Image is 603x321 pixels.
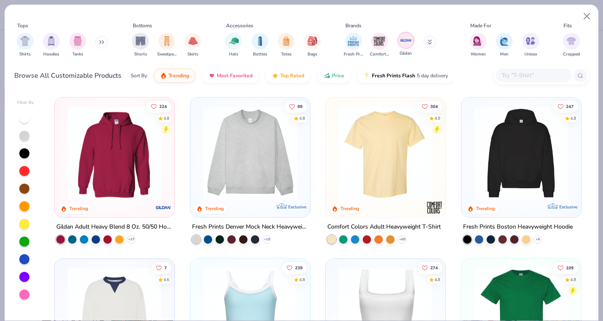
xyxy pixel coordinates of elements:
div: Fresh Prints Boston Heavyweight Hoodie [463,221,573,232]
button: filter button [17,33,34,58]
img: Sweatpants Image [162,36,171,46]
div: Fresh Prints Denver Mock Neck Heavyweight Sweatshirt [192,221,308,232]
div: filter for Totes [278,33,295,58]
img: Hoodies Image [47,36,56,46]
img: Gildan logo [155,199,172,216]
span: Men [500,51,508,58]
div: Gildan Adult Heavy Blend 8 Oz. 50/50 Hooded Sweatshirt [56,221,173,232]
img: 01756b78-01f6-4cc6-8d8a-3c30c1a0c8ac [63,106,166,200]
img: Women Image [473,36,483,46]
div: filter for Tanks [69,33,86,58]
img: Comfort Colors logo [426,199,443,216]
span: 109 [566,266,574,270]
button: filter button [43,33,60,58]
span: Fresh Prints Flash [372,72,415,79]
button: filter button [69,33,86,58]
div: filter for Sweatpants [157,33,176,58]
span: Most Favorited [217,72,253,79]
img: trending.gif [160,72,167,79]
span: 89 [298,104,303,108]
span: + 10 [263,237,270,242]
div: filter for Hats [225,33,242,58]
button: filter button [252,33,269,58]
button: Fresh Prints Flash5 day delivery [357,68,454,83]
img: Comfort Colors Image [373,35,386,47]
span: Skirts [187,51,198,58]
button: filter button [496,33,513,58]
span: 5 day delivery [417,71,448,81]
img: Gildan Image [400,34,412,47]
span: + 9 [536,237,540,242]
img: Bottles Image [255,36,265,46]
span: Bags [308,51,317,58]
button: filter button [470,33,487,58]
div: Sort By [131,72,147,79]
button: Most Favorited [202,68,259,83]
div: 4.8 [570,115,576,121]
img: flash.gif [363,72,370,79]
div: 4.8 [299,276,305,283]
div: 4.8 [434,276,440,283]
img: most_fav.gif [208,72,215,79]
img: Unisex Image [526,36,535,46]
div: filter for Gildan [398,32,414,57]
img: Cropped Image [566,36,576,46]
span: Shirts [19,51,31,58]
img: Bags Image [308,36,317,46]
button: filter button [278,33,295,58]
span: 304 [430,104,438,108]
span: 224 [159,104,167,108]
div: filter for Hoodies [43,33,60,58]
button: filter button [157,33,176,58]
span: Hoodies [43,51,59,58]
button: filter button [522,33,539,58]
div: Tops [17,22,28,29]
button: Like [282,262,307,274]
span: Hats [229,51,238,58]
div: filter for Bags [304,33,321,58]
span: Sweatpants [157,51,176,58]
div: Fits [564,22,572,29]
div: Accessories [226,22,253,29]
div: filter for Comfort Colors [370,33,389,58]
span: Trending [169,72,189,79]
span: Gildan [400,50,412,57]
span: Exclusive [559,204,577,209]
div: filter for Unisex [522,33,539,58]
button: Like [285,100,307,112]
div: filter for Fresh Prints [344,33,363,58]
span: + 37 [128,237,134,242]
div: 4.8 [570,276,576,283]
img: a90f7c54-8796-4cb2-9d6e-4e9644cfe0fe [301,106,404,200]
button: filter button [398,33,414,58]
button: Top Rated [266,68,311,83]
button: Like [418,100,442,112]
span: 247 [566,104,574,108]
button: Like [553,100,578,112]
div: filter for Men [496,33,513,58]
button: Like [152,262,171,274]
span: Price [332,72,344,79]
button: Like [553,262,578,274]
div: filter for Women [470,33,487,58]
button: filter button [344,33,363,58]
span: Top Rated [280,72,304,79]
span: Women [471,51,486,58]
span: Fresh Prints [344,51,363,58]
img: Tanks Image [73,36,82,46]
button: filter button [132,33,149,58]
input: Try "T-Shirt" [501,71,566,80]
span: Comfort Colors [370,51,389,58]
span: Shorts [134,51,147,58]
div: Made For [470,22,491,29]
div: filter for Skirts [184,33,201,58]
span: Tanks [72,51,83,58]
div: filter for Shorts [132,33,149,58]
div: filter for Shirts [17,33,34,58]
img: Skirts Image [188,36,198,46]
div: filter for Cropped [563,33,580,58]
span: Unisex [524,51,537,58]
img: Fresh Prints Image [347,35,360,47]
span: 7 [164,266,167,270]
span: Cropped [563,51,580,58]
